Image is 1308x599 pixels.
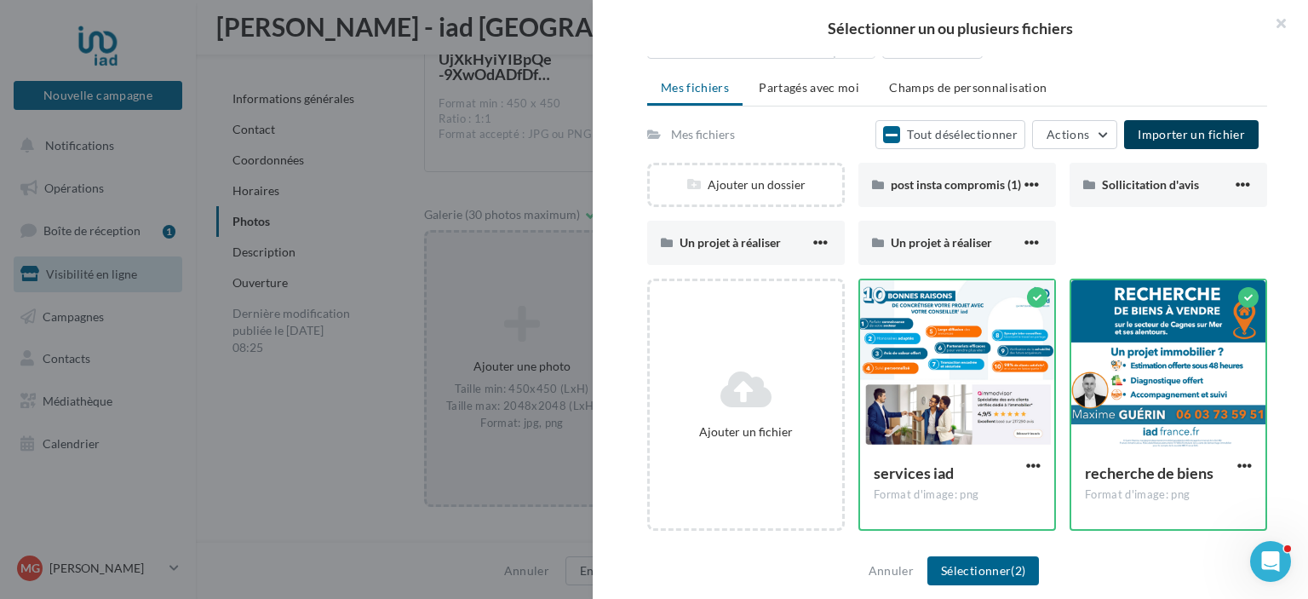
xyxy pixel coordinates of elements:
[650,176,842,193] div: Ajouter un dossier
[889,80,1047,95] span: Champs de personnalisation
[1047,127,1089,141] span: Actions
[1124,120,1259,149] button: Importer un fichier
[862,561,921,581] button: Annuler
[620,20,1281,36] h2: Sélectionner un ou plusieurs fichiers
[1011,563,1025,578] span: (2)
[891,235,992,250] span: Un projet à réaliser
[657,423,835,441] div: Ajouter un fichier
[1250,541,1291,582] iframe: Intercom live chat
[927,556,1039,585] button: Sélectionner(2)
[661,80,729,95] span: Mes fichiers
[680,235,781,250] span: Un projet à réaliser
[759,80,859,95] span: Partagés avec moi
[1032,120,1117,149] button: Actions
[874,487,1041,503] div: Format d'image: png
[1102,177,1199,192] span: Sollicitation d'avis
[1085,487,1252,503] div: Format d'image: png
[1138,127,1245,141] span: Importer un fichier
[671,126,735,143] div: Mes fichiers
[1085,464,1213,482] span: recherche de biens
[891,177,1021,192] span: post insta compromis (1)
[875,120,1025,149] button: Tout désélectionner
[874,464,954,482] span: services iad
